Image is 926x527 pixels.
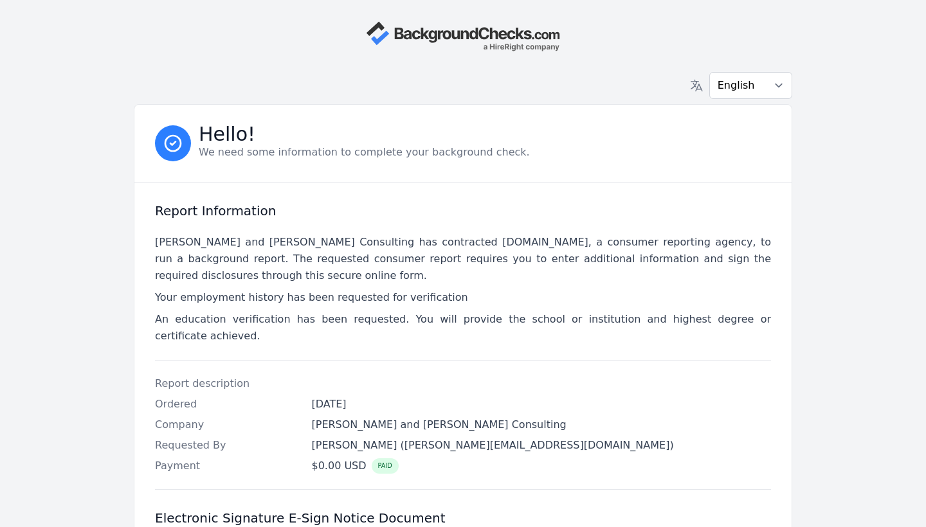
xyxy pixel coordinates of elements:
[372,458,399,474] span: PAID
[155,458,302,474] dt: Payment
[312,458,399,474] div: $0.00 USD
[366,21,560,51] img: Company Logo
[155,376,302,391] dt: Report description
[155,203,771,219] h3: Report Information
[155,417,302,433] dt: Company
[155,311,771,344] p: An education verification has been requested. You will provide the school or institution and high...
[312,438,772,453] dd: [PERSON_NAME] ([PERSON_NAME][EMAIL_ADDRESS][DOMAIN_NAME])
[155,397,302,412] dt: Ordered
[199,145,530,160] p: We need some information to complete your background check.
[155,510,771,526] h3: Electronic Signature E-Sign Notice Document
[312,397,772,412] dd: [DATE]
[155,234,771,284] p: [PERSON_NAME] and [PERSON_NAME] Consulting has contracted [DOMAIN_NAME], a consumer reporting age...
[199,127,530,142] h3: Hello!
[155,438,302,453] dt: Requested By
[155,289,771,306] p: Your employment history has been requested for verification
[312,417,772,433] dd: [PERSON_NAME] and [PERSON_NAME] Consulting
